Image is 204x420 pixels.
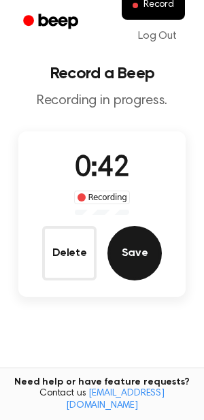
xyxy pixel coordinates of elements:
[8,388,196,412] span: Contact us
[42,226,97,280] button: Delete Audio Record
[107,226,162,280] button: Save Audio Record
[74,191,131,204] div: Recording
[11,65,193,82] h1: Record a Beep
[14,9,90,35] a: Beep
[66,389,165,410] a: [EMAIL_ADDRESS][DOMAIN_NAME]
[11,93,193,110] p: Recording in progress.
[75,155,129,183] span: 0:42
[124,20,190,52] a: Log Out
